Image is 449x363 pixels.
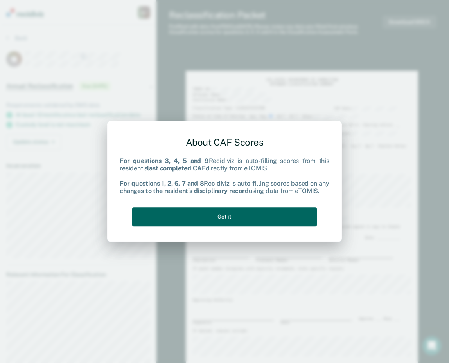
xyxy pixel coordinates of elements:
div: Recidiviz is auto-filling scores from this resident's directly from eTOMIS. Recidiviz is auto-fil... [120,157,329,195]
button: Got it [132,207,317,226]
div: About CAF Scores [120,130,329,154]
b: For questions 3, 4, 5 and 9 [120,157,209,165]
b: changes to the resident's disciplinary record [120,187,249,195]
b: For questions 1, 2, 6, 7 and 8 [120,180,204,187]
b: last completed CAF [147,165,205,172]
